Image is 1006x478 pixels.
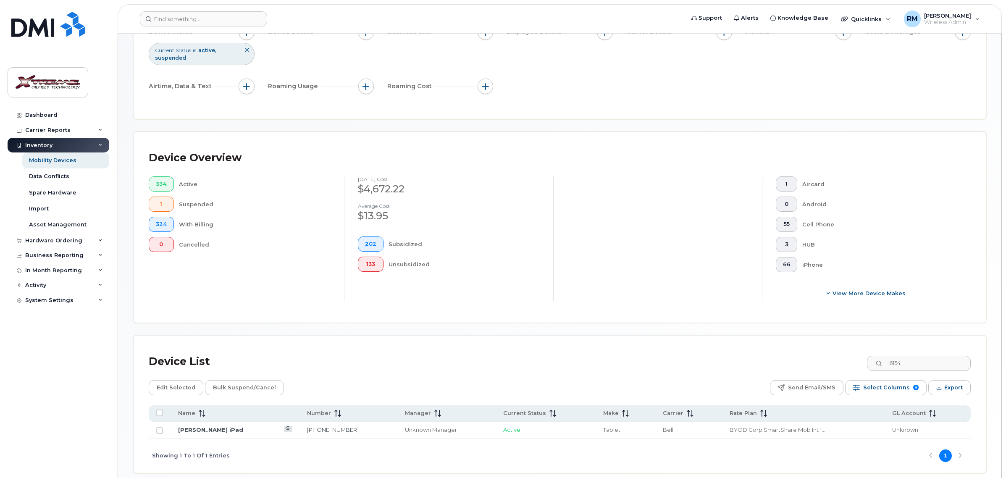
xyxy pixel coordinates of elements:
span: Select Columns [863,381,910,394]
div: Device Overview [149,147,242,169]
span: BYOD Corp SmartShare Mob Int 10 [730,426,825,433]
div: Cancelled [179,237,331,252]
span: Number [307,410,331,417]
span: Quicklinks [851,16,882,22]
span: 0 [156,241,167,248]
a: Knowledge Base [764,10,834,26]
a: Support [686,10,728,26]
span: 202 [365,241,376,247]
div: Unsubsidized [389,257,540,272]
span: Carrier [663,410,683,417]
a: Alerts [728,10,764,26]
div: Android [802,197,957,212]
span: GL Account [892,410,926,417]
button: Select Columns 9 [845,380,927,395]
button: 324 [149,217,174,232]
span: Roaming Usage [268,82,320,91]
div: Device List [149,351,210,373]
button: View More Device Makes [776,286,957,301]
span: 1 [156,201,167,207]
div: Unknown Manager [405,426,488,434]
span: is [193,47,196,54]
span: Roaming Cost [387,82,434,91]
span: 3 [783,241,791,248]
div: With Billing [179,217,331,232]
button: 0 [149,237,174,252]
button: Export [928,380,971,395]
button: 1 [776,176,798,192]
span: Send Email/SMS [788,381,835,394]
span: 324 [156,221,167,228]
button: 133 [358,257,383,272]
span: Support [699,14,722,22]
span: Active [503,426,520,433]
span: Alerts [741,14,759,22]
h4: [DATE] cost [358,176,539,182]
button: Send Email/SMS [770,380,843,395]
span: suspended [155,55,186,61]
h4: Average cost [358,203,539,209]
input: Find something... [140,11,267,26]
span: Current Status [155,47,191,54]
span: Bulk Suspend/Cancel [213,381,276,394]
a: View Last Bill [284,426,292,432]
span: 55 [783,221,791,228]
button: 202 [358,236,383,252]
span: Tablet [603,426,620,433]
span: Edit Selected [157,381,195,394]
button: 0 [776,197,798,212]
div: iPhone [802,257,957,272]
span: 334 [156,181,167,187]
span: RM [907,14,918,24]
div: $13.95 [358,209,539,223]
div: Active [179,176,331,192]
span: Manager [405,410,431,417]
div: $4,672.22 [358,182,539,196]
div: Reggie Mortensen [898,11,986,27]
a: [PERSON_NAME] iPad [178,426,243,433]
button: 66 [776,257,798,272]
span: Bell [663,426,673,433]
span: Wireless Admin [924,19,971,26]
span: active [198,47,216,53]
a: [PHONE_NUMBER] [307,426,359,433]
span: Airtime, Data & Text [149,82,214,91]
span: View More Device Makes [833,289,906,297]
span: 0 [783,201,791,207]
div: Suspended [179,197,331,212]
div: Aircard [802,176,957,192]
span: Export [944,381,963,394]
div: Cell Phone [802,217,957,232]
span: Name [178,410,195,417]
span: 133 [365,261,376,268]
span: 1 [783,181,791,187]
span: Knowledge Base [777,14,828,22]
span: [PERSON_NAME] [924,12,971,19]
button: Page 1 [939,449,952,462]
span: Current Status [503,410,546,417]
button: 1 [149,197,174,212]
button: Bulk Suspend/Cancel [205,380,284,395]
div: HUB [802,237,957,252]
button: 55 [776,217,798,232]
button: 334 [149,176,174,192]
div: Subsidized [389,236,540,252]
input: Search Device List ... [867,356,971,371]
span: Rate Plan [730,410,757,417]
button: Edit Selected [149,380,203,395]
div: Quicklinks [835,11,896,27]
span: Make [603,410,619,417]
button: 3 [776,237,798,252]
span: 66 [783,261,791,268]
span: Unknown [892,426,918,433]
iframe: Messenger Launcher [969,441,1000,472]
span: Showing 1 To 1 Of 1 Entries [152,449,230,462]
span: 9 [913,385,919,390]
